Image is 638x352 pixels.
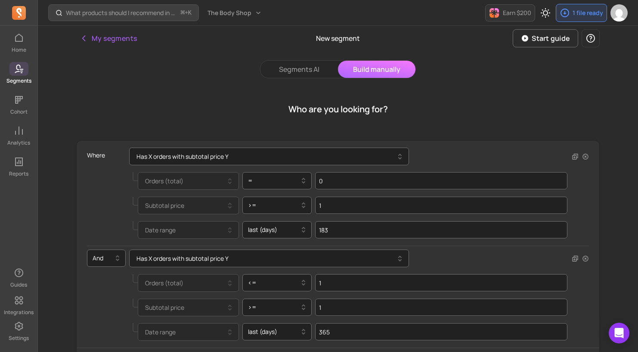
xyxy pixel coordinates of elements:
[48,4,199,21] button: What products should I recommend in my email campaigns?⌘+K
[76,30,140,47] button: My segments
[9,335,29,342] p: Settings
[532,33,570,43] p: Start guide
[315,221,567,238] input: Value for filter clause
[4,309,34,316] p: Integrations
[10,281,27,288] p: Guides
[138,172,239,190] button: Orders (total)
[537,4,554,22] button: Toggle dark mode
[138,323,239,341] button: Date range
[315,197,567,214] input: Value for filter clause
[180,8,185,19] kbd: ⌘
[10,108,28,115] p: Cohort
[138,197,239,214] button: Subtotal price
[315,274,567,291] input: Value for filter clause
[338,61,415,78] button: Build manually
[138,274,239,292] button: Orders (total)
[12,46,26,53] p: Home
[66,9,177,17] p: What products should I recommend in my email campaigns?
[503,9,531,17] p: Earn $200
[609,323,629,343] div: Open Intercom Messenger
[315,323,567,340] input: Value for filter clause
[9,170,28,177] p: Reports
[9,264,28,290] button: Guides
[513,29,578,47] button: Start guide
[315,299,567,316] input: Value for filter clause
[138,299,239,316] button: Subtotal price
[129,148,409,165] button: Has X orders with subtotal price Y
[202,5,267,21] button: The Body Shop
[6,77,31,84] p: Segments
[315,172,567,189] input: Value for filter clause
[188,9,192,16] kbd: K
[485,4,535,22] button: Earn $200
[556,4,607,22] button: 1 file ready
[181,8,192,17] span: +
[129,250,409,267] button: Has X orders with subtotal price Y
[208,9,251,17] span: The Body Shop
[316,33,360,43] p: New segment
[260,61,338,78] button: Segments AI
[610,4,628,22] img: avatar
[138,221,239,239] button: Date range
[87,148,105,163] p: Where
[7,139,30,146] p: Analytics
[573,9,603,17] p: 1 file ready
[288,103,388,115] h1: Who are you looking for?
